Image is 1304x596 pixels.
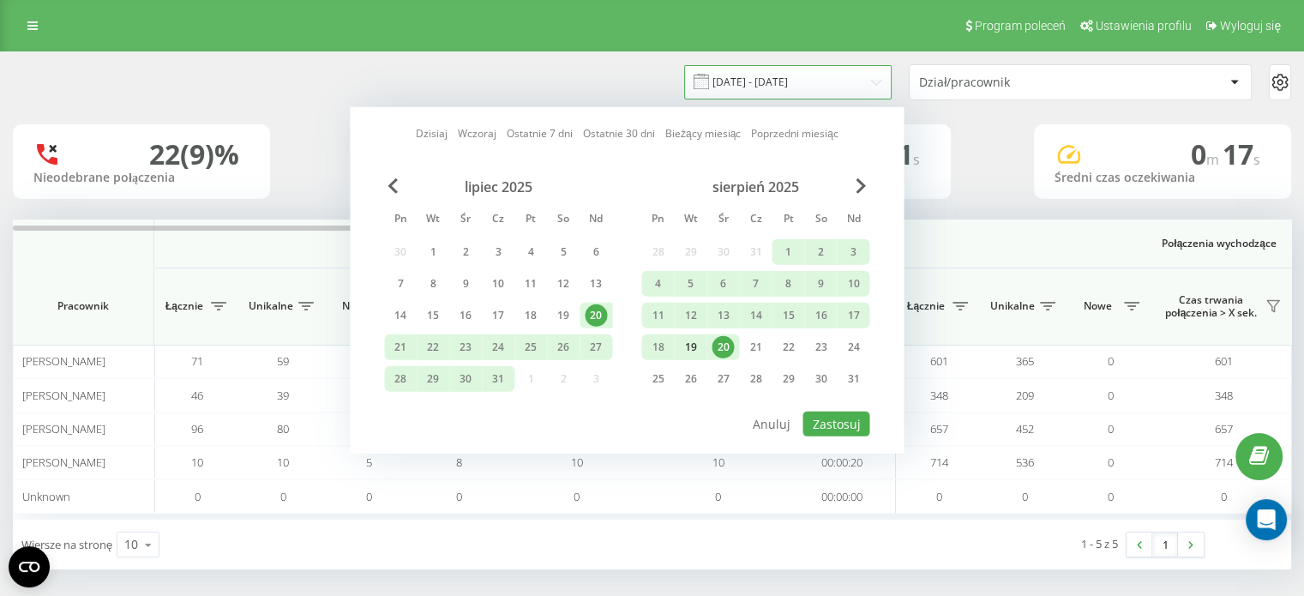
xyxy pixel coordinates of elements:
[809,241,832,263] div: 2
[22,388,105,403] span: [PERSON_NAME]
[679,273,701,295] div: 5
[22,353,105,369] span: [PERSON_NAME]
[22,455,105,470] span: [PERSON_NAME]
[1076,299,1119,313] span: Nowe
[809,273,832,295] div: 9
[646,304,669,327] div: 11
[547,303,580,328] div: sob 19 lip 2025
[389,336,412,358] div: 21
[547,334,580,360] div: sob 26 lip 2025
[789,446,896,479] td: 00:00:20
[777,241,799,263] div: 1
[580,334,612,360] div: ndz 27 lip 2025
[458,125,496,141] a: Wczoraj
[837,303,869,328] div: ndz 17 sie 2025
[552,241,574,263] div: 5
[454,241,477,263] div: 2
[514,271,547,297] div: pt 11 lip 2025
[482,239,514,265] div: czw 3 lip 2025
[674,271,706,297] div: wt 5 sie 2025
[547,239,580,265] div: sob 5 lip 2025
[456,455,462,470] span: 8
[417,334,449,360] div: wt 22 lip 2025
[809,336,832,358] div: 23
[842,241,864,263] div: 3
[195,489,201,504] span: 0
[837,271,869,297] div: ndz 10 sie 2025
[277,455,289,470] span: 10
[22,421,105,436] span: [PERSON_NAME]
[742,208,768,233] abbr: czwartek
[710,208,736,233] abbr: środa
[417,366,449,392] div: wt 29 lip 2025
[384,178,612,196] div: lipiec 2025
[743,412,800,436] button: Anuluj
[1215,421,1233,436] span: 657
[417,239,449,265] div: wt 1 lip 2025
[389,304,412,327] div: 14
[1108,353,1114,369] span: 0
[804,303,837,328] div: sob 16 sie 2025
[487,304,509,327] div: 17
[585,241,607,263] div: 6
[485,208,511,233] abbr: czwartek
[191,421,203,436] span: 96
[712,273,734,295] div: 6
[679,368,701,390] div: 26
[775,208,801,233] abbr: piątek
[739,334,772,360] div: czw 21 sie 2025
[552,304,574,327] div: 19
[422,241,444,263] div: 1
[388,208,413,233] abbr: poniedziałek
[580,239,612,265] div: ndz 6 lip 2025
[1096,19,1192,33] span: Ustawienia profilu
[856,178,866,194] span: Next Month
[277,353,289,369] span: 59
[422,368,444,390] div: 29
[417,271,449,297] div: wt 8 lip 2025
[422,273,444,295] div: 8
[454,336,477,358] div: 23
[975,19,1066,33] span: Program poleceń
[552,336,574,358] div: 26
[199,237,850,250] span: Połączenia przychodzące
[520,241,542,263] div: 4
[514,303,547,328] div: pt 18 lip 2025
[674,303,706,328] div: wt 12 sie 2025
[163,299,206,313] span: Łącznie
[388,178,398,194] span: Previous Month
[913,150,920,169] span: s
[1215,388,1233,403] span: 348
[27,299,139,313] span: Pracownik
[842,336,864,358] div: 24
[706,334,739,360] div: śr 20 sie 2025
[456,489,462,504] span: 0
[580,271,612,297] div: ndz 13 lip 2025
[191,455,203,470] span: 10
[804,366,837,392] div: sob 30 sie 2025
[124,536,138,553] div: 10
[422,336,444,358] div: 22
[420,208,446,233] abbr: wtorek
[712,336,734,358] div: 20
[585,304,607,327] div: 20
[751,125,838,141] a: Poprzedni miesiąc
[739,366,772,392] div: czw 28 sie 2025
[9,546,50,587] button: Open CMP widget
[772,271,804,297] div: pt 8 sie 2025
[449,303,482,328] div: śr 16 lip 2025
[744,273,766,295] div: 7
[366,455,372,470] span: 5
[712,304,734,327] div: 13
[334,299,377,313] span: Nowe
[149,138,239,171] div: 22 (9)%
[1152,533,1178,557] a: 1
[1081,535,1118,552] div: 1 - 5 z 5
[837,366,869,392] div: ndz 31 sie 2025
[389,368,412,390] div: 28
[1215,455,1233,470] span: 714
[809,368,832,390] div: 30
[518,208,544,233] abbr: piątek
[366,489,372,504] span: 0
[1246,499,1287,540] div: Open Intercom Messenger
